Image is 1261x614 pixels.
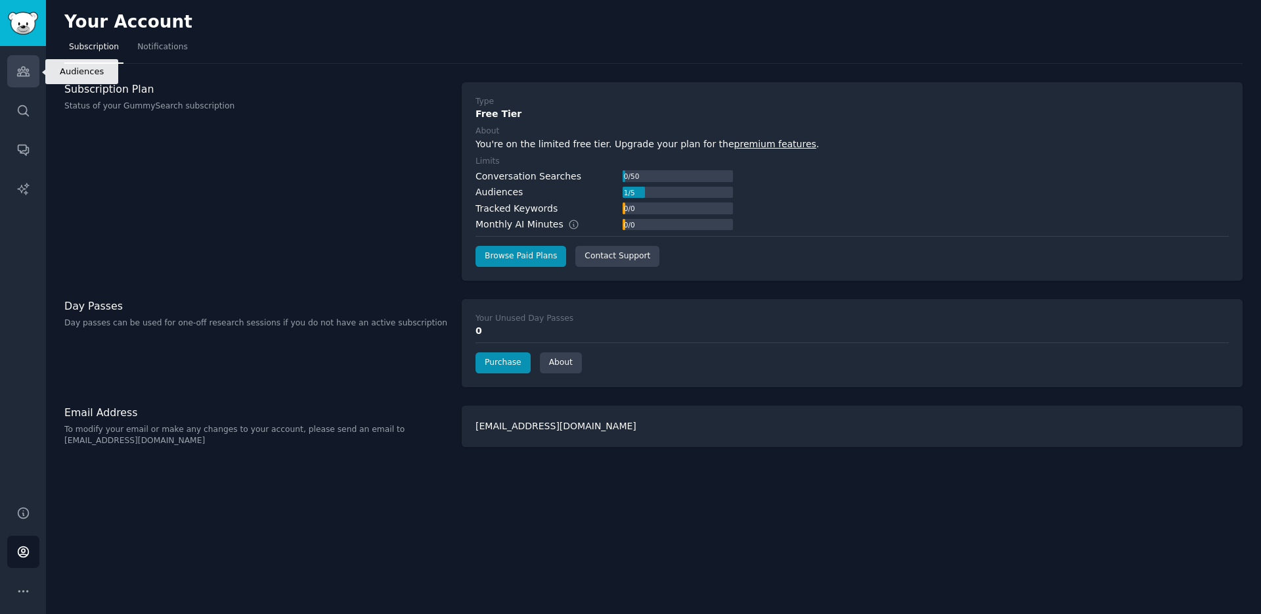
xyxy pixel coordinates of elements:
[476,96,494,108] div: Type
[575,246,659,267] a: Contact Support
[476,352,531,373] a: Purchase
[64,101,448,112] p: Status of your GummySearch subscription
[623,170,640,182] div: 0 / 50
[69,41,119,53] span: Subscription
[476,313,573,325] div: Your Unused Day Passes
[64,37,123,64] a: Subscription
[623,219,636,231] div: 0 / 0
[476,126,499,137] div: About
[64,82,448,96] h3: Subscription Plan
[64,12,192,33] h2: Your Account
[540,352,582,373] a: About
[64,318,448,329] p: Day passes can be used for one-off research sessions if you do not have an active subscription
[64,424,448,447] p: To modify your email or make any changes to your account, please send an email to [EMAIL_ADDRESS]...
[476,170,581,183] div: Conversation Searches
[623,187,636,199] div: 1 / 5
[8,12,38,35] img: GummySearch logo
[623,202,636,214] div: 0 / 0
[133,37,192,64] a: Notifications
[64,406,448,419] h3: Email Address
[476,156,500,168] div: Limits
[476,137,1229,151] div: You're on the limited free tier. Upgrade your plan for the .
[462,406,1243,447] div: [EMAIL_ADDRESS][DOMAIN_NAME]
[476,107,1229,121] div: Free Tier
[137,41,188,53] span: Notifications
[476,218,593,231] div: Monthly AI Minutes
[476,324,1229,338] div: 0
[476,185,523,199] div: Audiences
[476,246,566,267] a: Browse Paid Plans
[476,202,558,216] div: Tracked Keywords
[64,299,448,313] h3: Day Passes
[734,139,816,149] a: premium features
